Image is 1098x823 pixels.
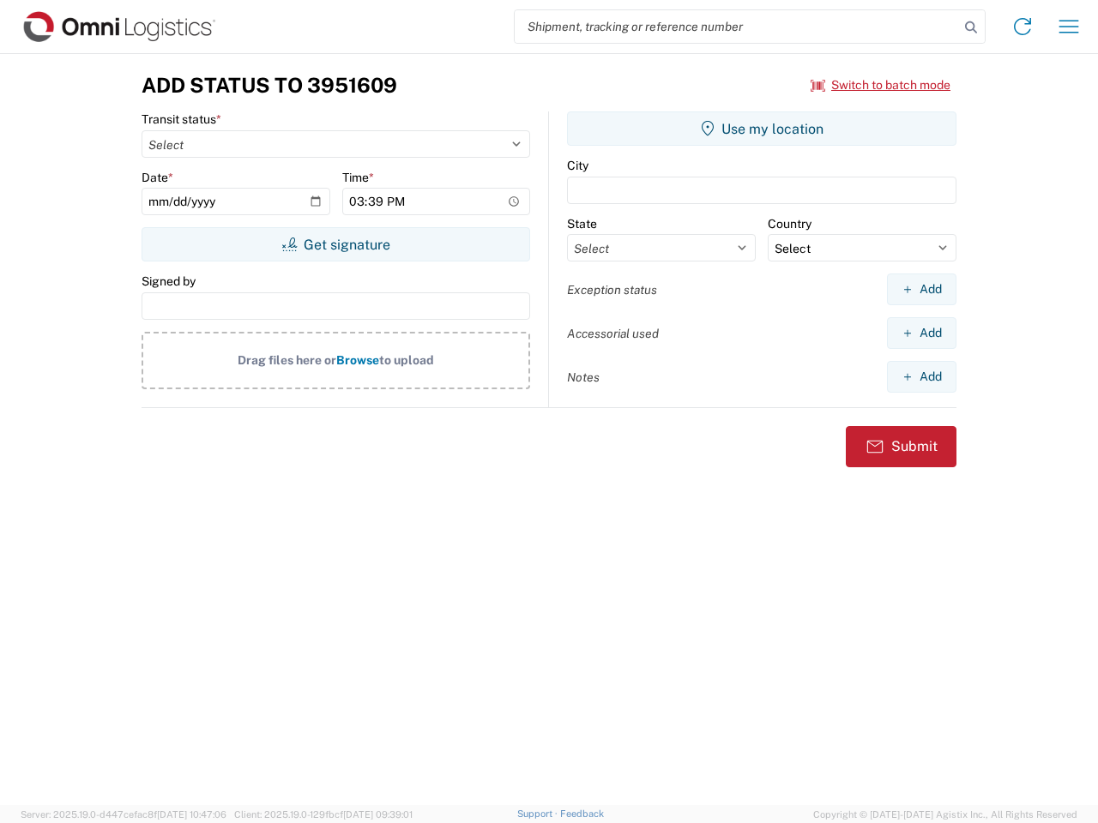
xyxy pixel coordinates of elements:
[342,170,374,185] label: Time
[343,809,413,820] span: [DATE] 09:39:01
[142,73,397,98] h3: Add Status to 3951609
[379,353,434,367] span: to upload
[811,71,950,99] button: Switch to batch mode
[517,808,560,819] a: Support
[567,369,600,385] label: Notes
[142,273,196,289] label: Signed by
[846,426,956,467] button: Submit
[768,216,811,231] label: Country
[813,807,1077,822] span: Copyright © [DATE]-[DATE] Agistix Inc., All Rights Reserved
[567,158,588,173] label: City
[887,361,956,393] button: Add
[21,809,226,820] span: Server: 2025.19.0-d447cefac8f
[142,227,530,261] button: Get signature
[567,326,659,341] label: Accessorial used
[515,10,959,43] input: Shipment, tracking or reference number
[142,170,173,185] label: Date
[887,273,956,305] button: Add
[157,809,226,820] span: [DATE] 10:47:06
[567,216,597,231] label: State
[567,282,657,297] label: Exception status
[887,317,956,349] button: Add
[142,111,221,127] label: Transit status
[336,353,379,367] span: Browse
[238,353,336,367] span: Drag files here or
[567,111,956,146] button: Use my location
[234,809,413,820] span: Client: 2025.19.0-129fbcf
[560,808,604,819] a: Feedback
